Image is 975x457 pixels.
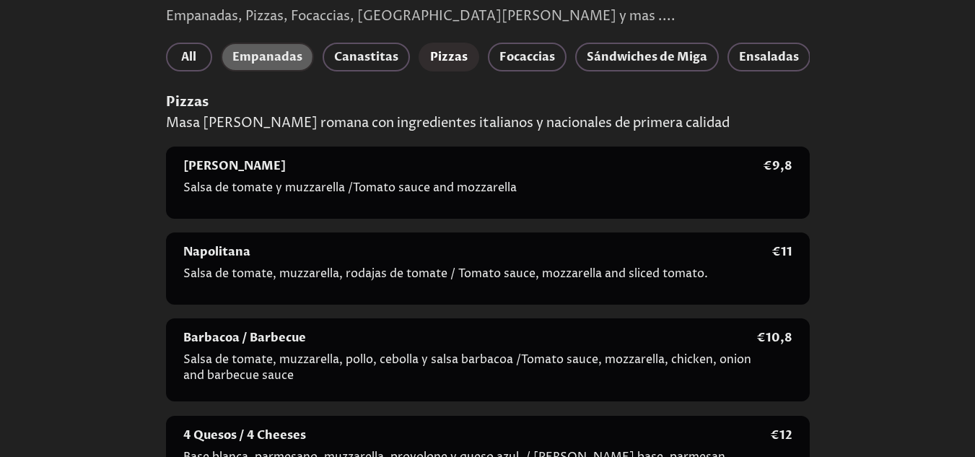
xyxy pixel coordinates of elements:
h3: Pizzas [166,93,810,111]
p: € 10,8 [756,330,792,346]
span: Empanadas [232,47,302,67]
h4: [PERSON_NAME] [183,158,286,174]
button: All [166,43,212,71]
span: Ensaladas [739,47,799,67]
p: Salsa de tomate, muzzarella, pollo, cebolla y salsa barbacoa /Tomato sauce, mozzarella, chicken, ... [183,352,756,389]
span: All [178,47,201,67]
button: Sándwiches de Miga [575,43,719,71]
h4: Napolitana [183,244,250,260]
p: € 11 [771,244,792,260]
h4: 4 Quesos / 4 Cheeses [183,427,306,443]
span: Pizzas [430,47,468,67]
button: Canastitas [323,43,410,71]
p: Empanadas, Pizzas, Focaccias, [GEOGRAPHIC_DATA][PERSON_NAME] y mas .... [166,7,810,25]
h4: Barbacoa / Barbecue [183,330,306,346]
button: Pizzas [419,43,479,71]
span: Sándwiches de Miga [587,47,707,67]
p: Masa [PERSON_NAME] romana con ingredientes italianos y nacionales de primera calidad [166,114,810,132]
span: Focaccias [499,47,555,67]
span: Canastitas [334,47,398,67]
button: Empanadas [221,43,314,71]
p: € 12 [770,427,792,443]
p: € 9,8 [763,158,792,174]
p: Salsa de tomate y muzzarella /Tomato sauce and mozzarella [183,180,763,201]
button: Focaccias [488,43,567,71]
button: Ensaladas [727,43,810,71]
p: Salsa de tomate, muzzarella, rodajas de tomate / Tomato sauce, mozzarella and sliced tomato. [183,266,771,287]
